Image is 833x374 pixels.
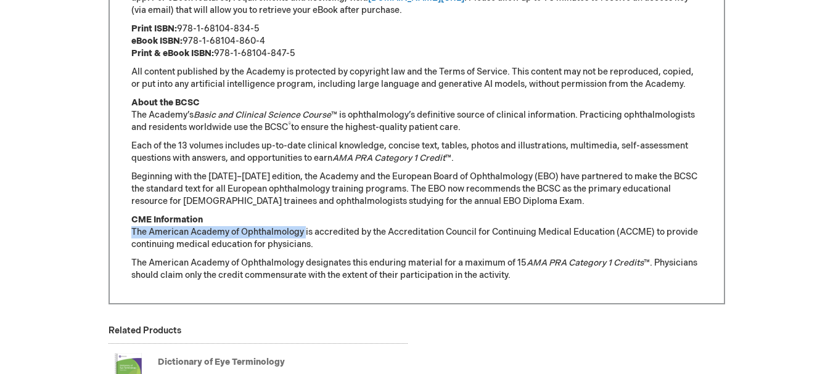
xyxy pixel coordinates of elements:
p: The American Academy of Ophthalmology is accredited by the Accreditation Council for Continuing M... [131,214,702,251]
p: The American Academy of Ophthalmology designates this enduring material for a maximum of 15 ™. Ph... [131,257,702,282]
strong: CME Information [131,214,203,225]
p: Each of the 13 volumes includes up-to-date clinical knowledge, concise text, tables, photos and i... [131,140,702,165]
strong: About the BCSC [131,97,200,108]
em: AMA PRA Category 1 Credits [527,258,644,268]
p: The Academy’s ™ is ophthalmology’s definitive source of clinical information. Practicing ophthalm... [131,97,702,134]
strong: Related Products [109,325,181,336]
strong: Print & eBook ISBN: [131,48,214,59]
em: AMA PRA Category 1 Credit [332,153,445,163]
strong: eBook ISBN: [131,36,183,46]
a: Dictionary of Eye Terminology [158,357,285,367]
sup: ® [288,121,291,129]
strong: Print ISBN: [131,23,177,34]
p: 978-1-68104-834-5 978-1-68104-860-4 978-1-68104-847-5 [131,23,702,60]
p: All content published by the Academy is protected by copyright law and the Terms of Service. This... [131,66,702,91]
em: Basic and Clinical Science Course [194,110,331,120]
p: Beginning with the [DATE]–[DATE] edition, the Academy and the European Board of Ophthalmology (EB... [131,171,702,208]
